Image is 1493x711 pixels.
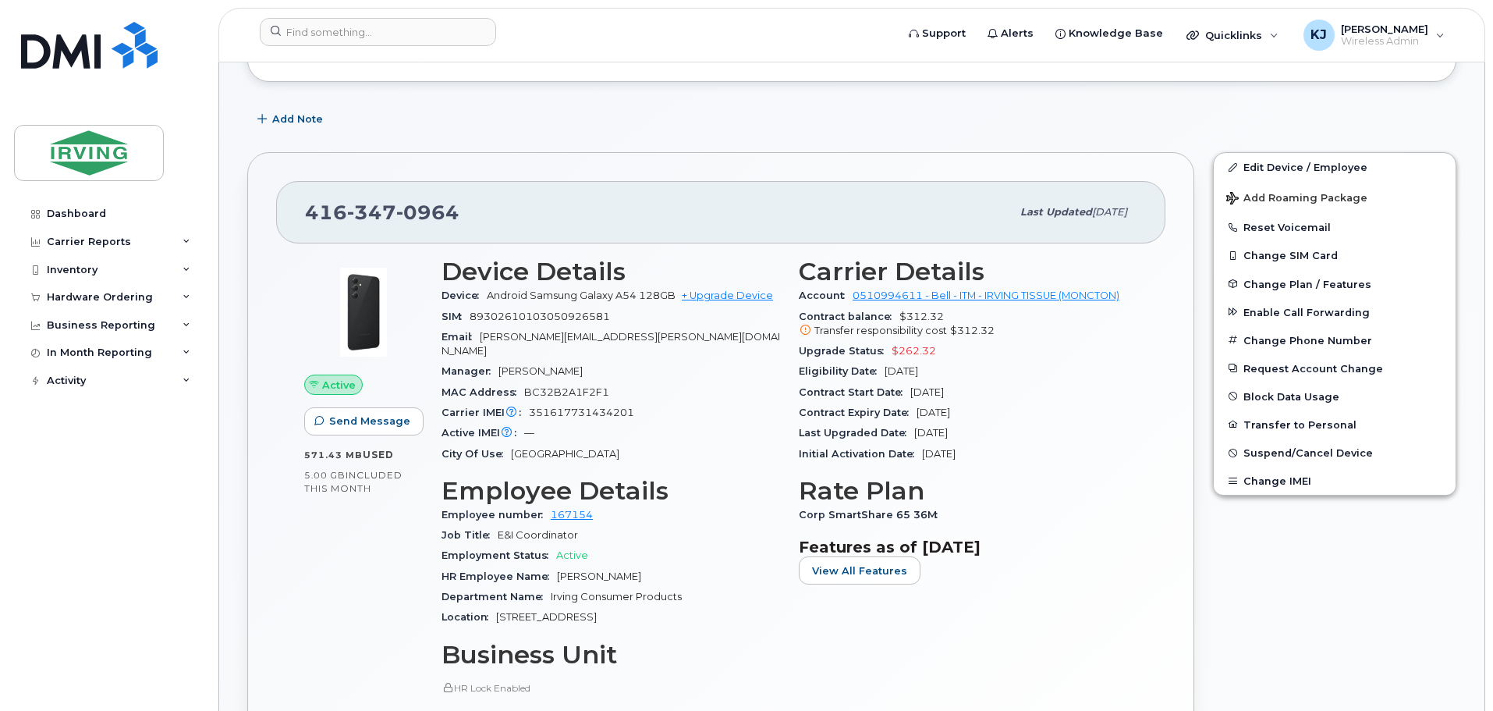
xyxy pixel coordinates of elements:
span: 416 [305,201,459,224]
span: Employment Status [442,549,556,561]
button: Suspend/Cancel Device [1214,439,1456,467]
span: 5.00 GB [304,470,346,481]
span: Wireless Admin [1341,35,1428,48]
span: Initial Activation Date [799,448,922,460]
span: included this month [304,469,403,495]
a: + Upgrade Device [682,290,773,301]
span: BC32B2A1F2F1 [524,386,609,398]
input: Find something... [260,18,496,46]
span: 0964 [396,201,459,224]
span: Irving Consumer Products [551,591,682,603]
span: [DATE] [885,365,918,377]
span: 347 [347,201,396,224]
span: Active [322,378,356,393]
span: City Of Use [442,448,511,460]
span: HR Employee Name [442,571,557,582]
span: Upgrade Status [799,345,892,357]
span: Transfer responsibility cost [814,325,947,336]
span: E&I Coordinator [498,529,578,541]
span: [GEOGRAPHIC_DATA] [511,448,619,460]
span: $262.32 [892,345,936,357]
span: Last Upgraded Date [799,427,914,439]
span: [DATE] [1092,206,1127,218]
button: Reset Voicemail [1214,213,1456,241]
h3: Rate Plan [799,477,1137,505]
span: Enable Call Forwarding [1243,306,1370,318]
span: Eligibility Date [799,365,885,377]
span: Active IMEI [442,427,524,439]
span: Add Roaming Package [1226,192,1367,207]
span: View All Features [812,563,907,578]
h3: Carrier Details [799,258,1137,286]
span: Contract Start Date [799,386,910,398]
span: [PERSON_NAME] [498,365,583,377]
div: Quicklinks [1176,20,1289,51]
span: [STREET_ADDRESS] [496,611,597,623]
span: Device [442,290,487,301]
span: [PERSON_NAME] [557,571,641,582]
p: HR Lock Enabled [442,681,780,695]
span: [DATE] [914,427,948,439]
span: Send Message [329,414,410,428]
span: Change Plan / Features [1243,278,1371,290]
a: Support [898,18,977,49]
span: [PERSON_NAME][EMAIL_ADDRESS][PERSON_NAME][DOMAIN_NAME] [442,331,780,357]
span: Active [556,549,588,561]
button: Change IMEI [1214,467,1456,495]
span: Add Note [272,112,323,126]
span: 351617731434201 [529,407,634,418]
span: Email [442,331,480,343]
span: $312.32 [950,325,995,336]
span: Quicklinks [1205,29,1262,41]
span: Location [442,611,496,623]
span: [DATE] [917,407,950,418]
a: 0510994611 - Bell - ITM - IRVING TISSUE (MONCTON) [853,290,1119,301]
span: Carrier IMEI [442,407,529,418]
span: Knowledge Base [1069,26,1163,41]
h3: Device Details [442,258,780,286]
span: KJ [1310,26,1327,44]
span: 571.43 MB [304,450,363,460]
span: Manager [442,365,498,377]
span: 89302610103050926581 [470,311,610,322]
h3: Business Unit [442,641,780,669]
button: Change Phone Number [1214,326,1456,354]
span: MAC Address [442,386,524,398]
a: Alerts [977,18,1044,49]
a: 167154 [551,509,593,521]
button: Send Message [304,407,424,435]
span: Corp SmartShare 65 36M [799,509,945,521]
span: Suspend/Cancel Device [1243,447,1373,459]
button: Transfer to Personal [1214,411,1456,439]
button: View All Features [799,556,920,585]
span: [DATE] [910,386,944,398]
button: Add Roaming Package [1214,181,1456,213]
span: Alerts [1001,26,1034,41]
span: Contract Expiry Date [799,407,917,418]
span: Department Name [442,591,551,603]
span: — [524,427,534,439]
button: Add Note [247,105,336,133]
button: Change Plan / Features [1214,270,1456,298]
button: Enable Call Forwarding [1214,298,1456,326]
h3: Employee Details [442,477,780,505]
span: Contract balance [799,311,899,322]
span: Job Title [442,529,498,541]
h3: Features as of [DATE] [799,538,1137,556]
span: SIM [442,311,470,322]
span: Employee number [442,509,551,521]
button: Request Account Change [1214,354,1456,382]
span: [PERSON_NAME] [1341,23,1428,35]
span: [DATE] [922,448,956,460]
span: Last updated [1020,206,1092,218]
button: Change SIM Card [1214,241,1456,269]
span: $312.32 [799,311,1137,339]
button: Block Data Usage [1214,382,1456,411]
div: Khalid Jabbar [1293,20,1456,51]
span: Android Samsung Galaxy A54 128GB [487,290,676,301]
a: Knowledge Base [1044,18,1174,49]
span: Account [799,290,853,301]
img: image20231002-3703462-17nx3v8.jpeg [317,265,410,359]
span: Support [922,26,966,41]
span: used [363,449,394,460]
